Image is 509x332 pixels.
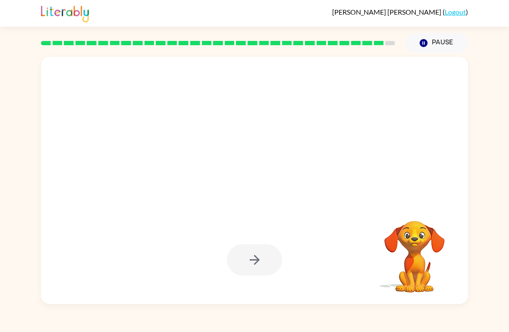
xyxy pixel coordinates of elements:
div: ( ) [332,8,468,16]
button: Pause [405,33,468,53]
span: [PERSON_NAME] [PERSON_NAME] [332,8,443,16]
video: Your browser must support playing .mp4 files to use Literably. Please try using another browser. [371,208,458,294]
a: Logout [445,8,466,16]
img: Literably [41,3,89,22]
